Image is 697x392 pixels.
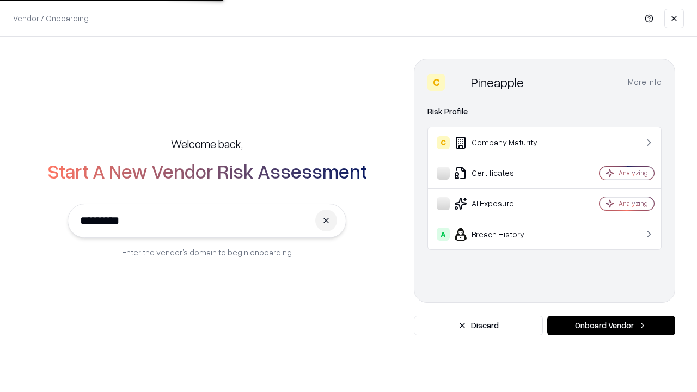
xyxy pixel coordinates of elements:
[449,73,467,91] img: Pineapple
[437,228,567,241] div: Breach History
[619,199,648,208] div: Analyzing
[437,197,567,210] div: AI Exposure
[427,105,662,118] div: Risk Profile
[437,136,567,149] div: Company Maturity
[13,13,89,24] p: Vendor / Onboarding
[619,168,648,177] div: Analyzing
[547,316,675,335] button: Onboard Vendor
[628,72,662,92] button: More info
[437,136,450,149] div: C
[122,247,292,258] p: Enter the vendor’s domain to begin onboarding
[47,160,367,182] h2: Start A New Vendor Risk Assessment
[437,167,567,180] div: Certificates
[437,228,450,241] div: A
[414,316,543,335] button: Discard
[471,73,524,91] div: Pineapple
[171,136,243,151] h5: Welcome back,
[427,73,445,91] div: C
